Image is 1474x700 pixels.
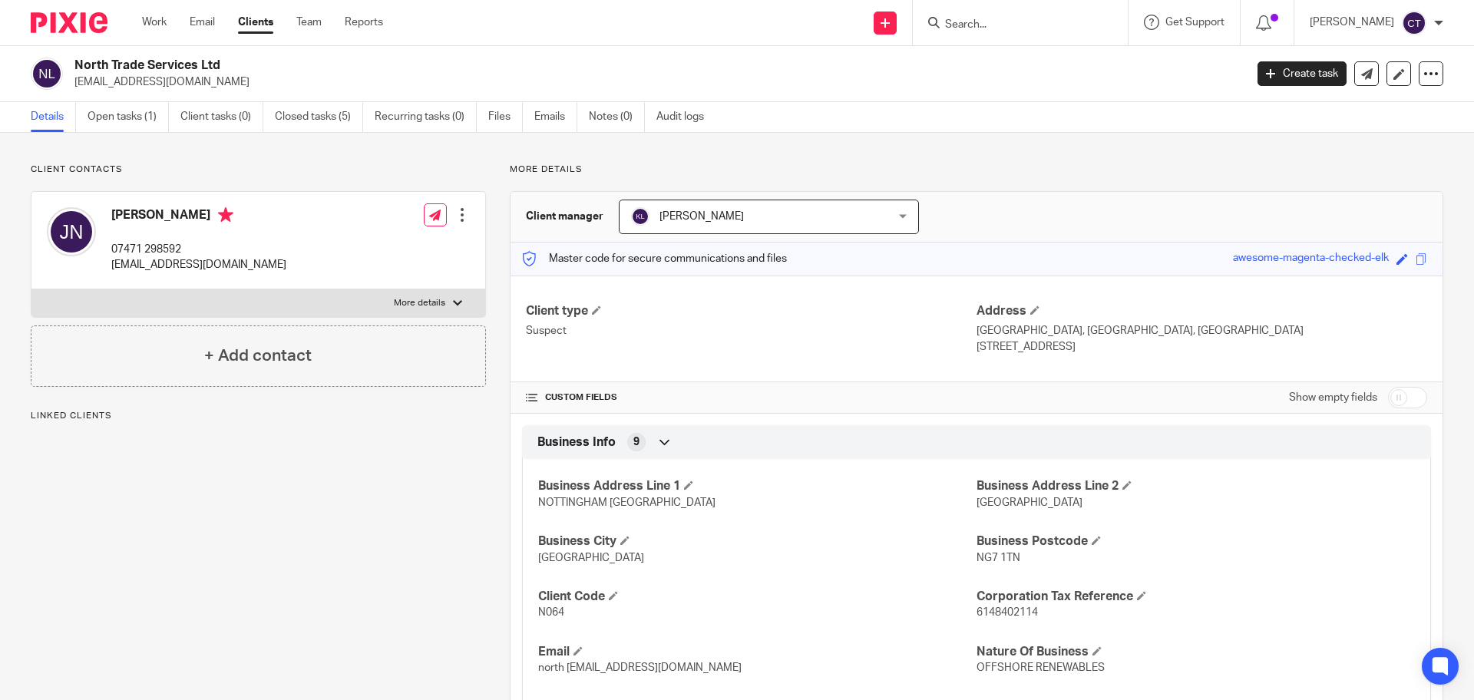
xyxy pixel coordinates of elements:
[180,102,263,132] a: Client tasks (0)
[522,251,787,266] p: Master code for secure communications and files
[111,207,286,226] h4: [PERSON_NAME]
[538,662,742,673] span: north [EMAIL_ADDRESS][DOMAIN_NAME]
[538,553,644,563] span: [GEOGRAPHIC_DATA]
[526,323,977,338] p: Suspect
[238,15,273,30] a: Clients
[1289,390,1377,405] label: Show empty fields
[394,297,445,309] p: More details
[510,163,1443,176] p: More details
[537,434,616,451] span: Business Info
[526,391,977,404] h4: CUSTOM FIELDS
[31,410,486,422] p: Linked clients
[375,102,477,132] a: Recurring tasks (0)
[1165,17,1224,28] span: Get Support
[977,662,1105,673] span: OFFSHORE RENEWABLES
[111,242,286,257] p: 07471 298592
[190,15,215,30] a: Email
[31,163,486,176] p: Client contacts
[538,478,977,494] h4: Business Address Line 1
[218,207,233,223] i: Primary
[345,15,383,30] a: Reports
[74,58,1003,74] h2: North Trade Services Ltd
[538,589,977,605] h4: Client Code
[1402,11,1426,35] img: svg%3E
[977,303,1427,319] h4: Address
[526,209,603,224] h3: Client manager
[1310,15,1394,30] p: [PERSON_NAME]
[534,102,577,132] a: Emails
[656,102,716,132] a: Audit logs
[977,533,1415,550] h4: Business Postcode
[977,339,1427,355] p: [STREET_ADDRESS]
[204,344,312,368] h4: + Add contact
[1258,61,1347,86] a: Create task
[275,102,363,132] a: Closed tasks (5)
[977,644,1415,660] h4: Nature Of Business
[538,533,977,550] h4: Business City
[47,207,96,256] img: svg%3E
[977,607,1038,618] span: 6148402114
[589,102,645,132] a: Notes (0)
[538,644,977,660] h4: Email
[31,58,63,90] img: svg%3E
[526,303,977,319] h4: Client type
[977,478,1415,494] h4: Business Address Line 2
[538,607,564,618] span: N064
[977,323,1427,338] p: [GEOGRAPHIC_DATA], [GEOGRAPHIC_DATA], [GEOGRAPHIC_DATA]
[31,102,76,132] a: Details
[977,589,1415,605] h4: Corporation Tax Reference
[977,553,1020,563] span: NG7 1TN
[944,18,1082,32] input: Search
[111,257,286,272] p: [EMAIL_ADDRESS][DOMAIN_NAME]
[633,434,640,450] span: 9
[538,497,716,508] span: NOTTINGHAM [GEOGRAPHIC_DATA]
[88,102,169,132] a: Open tasks (1)
[296,15,322,30] a: Team
[74,74,1234,90] p: [EMAIL_ADDRESS][DOMAIN_NAME]
[1233,250,1389,268] div: awesome-magenta-checked-elk
[977,497,1082,508] span: [GEOGRAPHIC_DATA]
[488,102,523,132] a: Files
[659,211,744,222] span: [PERSON_NAME]
[31,12,107,33] img: Pixie
[631,207,649,226] img: svg%3E
[142,15,167,30] a: Work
